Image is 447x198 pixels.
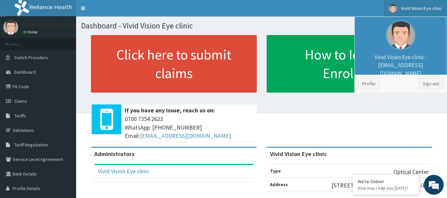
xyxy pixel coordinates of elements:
[14,98,27,104] span: Claims
[98,167,149,175] a: Vivid Vision Eye clinic
[14,142,48,148] span: Tariff Negotiation
[3,20,18,35] img: User Image
[14,69,36,75] span: Dashboard
[332,181,429,190] p: [STREET_ADDRESS][PERSON_NAME].
[401,5,442,11] span: Vivid Vision Eye clinic
[23,21,77,27] p: Vivid Vision Eye clinic
[358,53,443,83] p: Vivid Vision Eye clinic - [EMAIL_ADDRESS][DOMAIN_NAME]
[358,78,380,89] a: Profile
[358,77,443,83] small: Member since [DATE] 12:45:38 PM
[125,106,215,114] b: If you have any issue, reach us on:
[125,115,253,140] span: 0700 7354 2623 WhatsApp: [PHONE_NUMBER] Email:
[140,132,231,139] a: [EMAIL_ADDRESS][DOMAIN_NAME]
[91,35,257,93] a: Click here to submit claims
[14,55,48,60] span: Switch Providers
[389,4,397,13] img: User Image
[94,150,134,158] b: Administrators
[270,181,288,187] b: Address
[386,20,416,50] img: User Image
[81,21,442,30] h1: Dashboard - Vivid Vision Eye clinic
[358,185,414,191] p: How may I help you today?
[358,178,414,184] div: We're Online!
[23,30,39,34] a: Online
[267,35,432,93] a: How to Identify Enrollees
[270,150,327,158] strong: Vivid Vision Eye clinic
[14,113,26,119] span: Tariffs
[419,78,443,89] a: Sign out
[393,168,429,176] p: Optical Center
[270,168,281,174] b: Type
